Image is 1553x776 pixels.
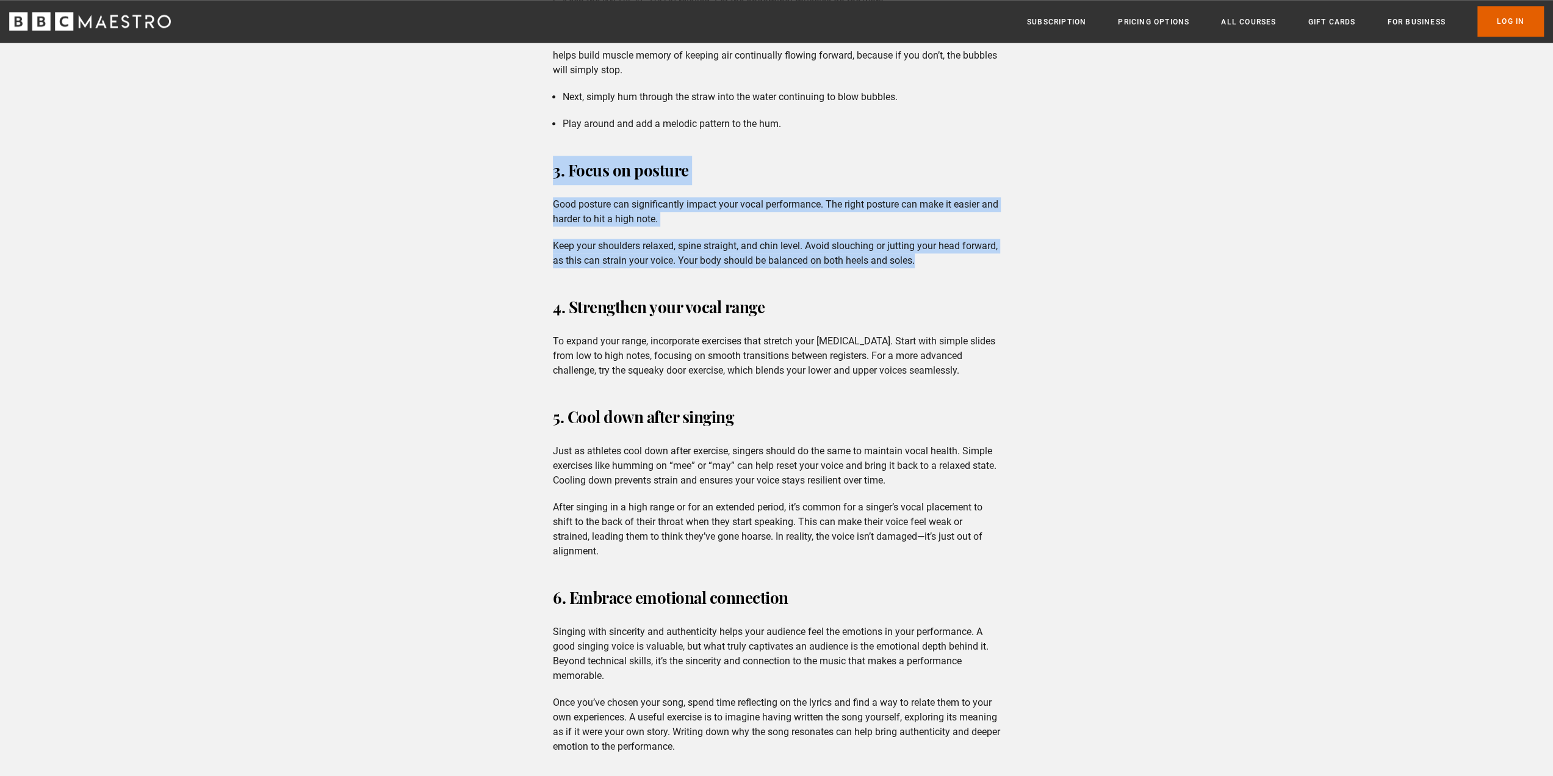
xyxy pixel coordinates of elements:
[553,587,788,608] strong: 6. Embrace emotional connection
[1118,16,1189,28] a: Pricing Options
[553,197,1000,227] p: Good posture can significantly impact your vocal performance. The right posture can make it easie...
[553,500,1000,559] p: After singing in a high range or for an extended period, it’s common for a singer’s vocal placeme...
[553,334,1000,378] p: To expand your range, incorporate exercises that stretch your [MEDICAL_DATA]. Start with simple s...
[553,444,1000,488] p: Just as athletes cool down after exercise, singers should do the same to maintain vocal health. S...
[1308,16,1355,28] a: Gift Cards
[1027,16,1086,28] a: Subscription
[563,90,1000,104] li: Next, simply hum through the straw into the water continuing to blow bubbles.
[1221,16,1276,28] a: All Courses
[553,296,765,317] strong: 4. Strengthen your vocal range
[1027,6,1544,37] nav: Primary
[553,695,1000,754] p: Once you’ve chosen your song, spend time reflecting on the lyrics and find a way to relate them t...
[1387,16,1445,28] a: For business
[553,625,1000,683] p: Singing with sincerity and authenticity helps your audience feel the emotions in your performance...
[563,117,1000,131] li: Play around and add a melodic pattern to the hum.
[9,12,171,31] svg: BBC Maestro
[553,48,1000,78] p: helps build muscle memory of keeping air continually flowing forward, because if you don’t, the b...
[553,159,689,181] strong: 3. Focus on posture
[553,239,1000,268] p: Keep your shoulders relaxed, spine straight, and chin level. Avoid slouching or jutting your head...
[553,406,733,427] strong: 5. Cool down after singing
[1477,6,1544,37] a: Log In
